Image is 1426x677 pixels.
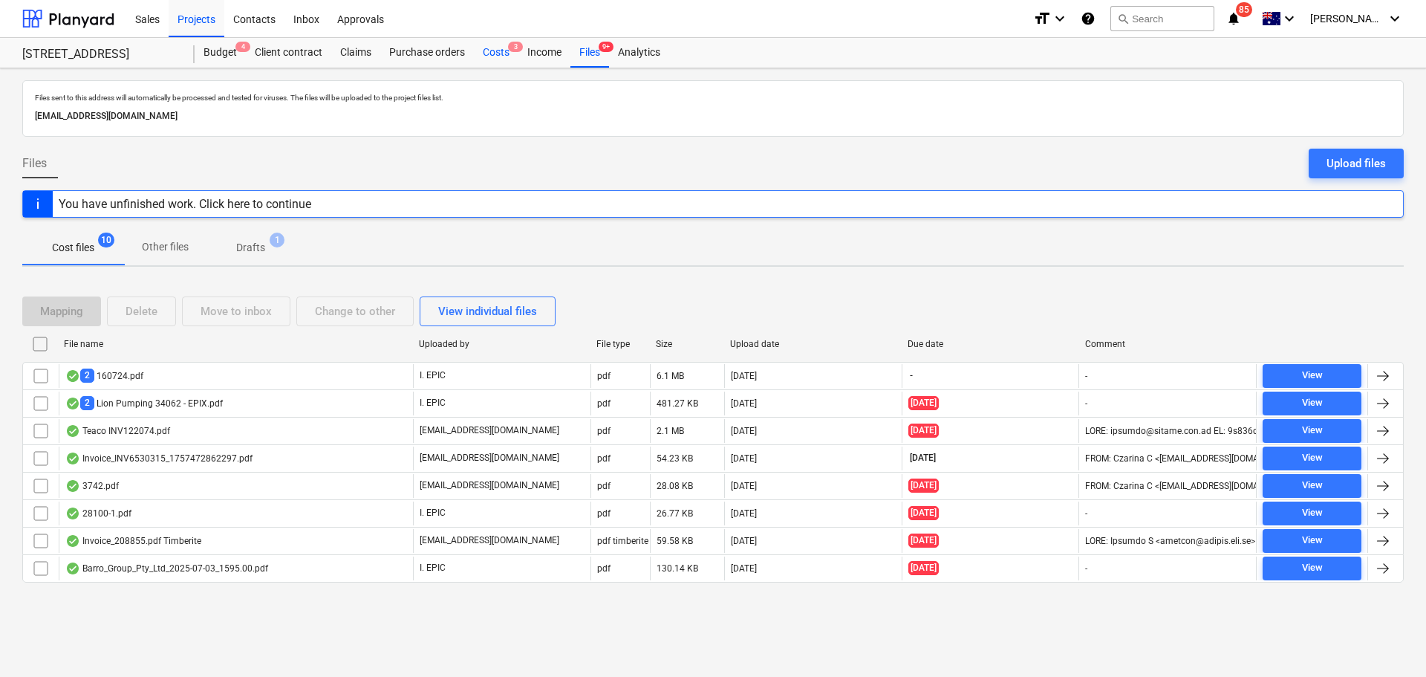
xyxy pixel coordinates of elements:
p: I. EPIC [420,507,446,519]
span: [PERSON_NAME] [1310,13,1384,25]
div: 54.23 KB [657,453,693,464]
p: I. EPIC [420,562,446,574]
div: You have unfinished work. Click here to continue [59,197,311,211]
div: [DATE] [731,508,757,519]
div: 59.58 KB [657,536,693,546]
i: notifications [1226,10,1241,27]
div: View [1302,422,1323,439]
span: [DATE] [908,424,939,438]
div: [DATE] [731,481,757,491]
span: - [908,369,914,382]
button: Upload files [1309,149,1404,178]
span: Files [22,155,47,172]
div: OCR finished [65,453,80,464]
div: pdf [597,453,611,464]
span: 9+ [599,42,613,52]
span: 2 [80,396,94,410]
span: [DATE] [908,561,939,575]
div: Teaco INV122074.pdf [65,425,170,437]
span: 3 [508,42,523,52]
span: 10 [98,233,114,247]
div: [DATE] [731,398,757,409]
div: 28.08 KB [657,481,693,491]
a: Income [518,38,570,68]
div: [DATE] [731,426,757,436]
i: keyboard_arrow_down [1386,10,1404,27]
div: - [1085,563,1087,574]
a: Budget4 [195,38,246,68]
div: - [1085,371,1087,381]
div: 481.27 KB [657,398,698,409]
div: 2.1 MB [657,426,684,436]
button: View [1263,557,1361,580]
span: 4 [235,42,250,52]
a: Costs3 [474,38,518,68]
span: [DATE] [908,506,939,520]
p: I. EPIC [420,397,446,409]
a: Client contract [246,38,331,68]
div: pdf timberite [597,536,648,546]
i: format_size [1033,10,1051,27]
p: [EMAIL_ADDRESS][DOMAIN_NAME] [35,108,1391,124]
div: OCR finished [65,563,80,574]
div: pdf [597,398,611,409]
div: File name [64,339,407,349]
div: - [1085,508,1087,519]
button: Search [1110,6,1214,31]
div: Files [570,38,609,68]
button: View [1263,392,1361,415]
div: OCR finished [65,508,80,519]
button: View [1263,529,1361,553]
div: Invoice_208855.pdf Timberite [65,535,201,547]
p: [EMAIL_ADDRESS][DOMAIN_NAME] [420,479,559,492]
span: 1 [270,233,284,247]
div: OCR finished [65,398,80,409]
div: Claims [331,38,380,68]
div: Comment [1085,339,1251,349]
div: View [1302,367,1323,384]
div: Upload date [730,339,896,349]
span: [DATE] [908,479,939,493]
div: OCR finished [65,425,80,437]
div: View [1302,395,1323,412]
div: [DATE] [731,536,757,546]
div: [DATE] [731,563,757,574]
div: Uploaded by [419,339,585,349]
div: Invoice_INV6530315_1757472862297.pdf [65,453,253,464]
button: View individual files [420,297,556,326]
div: 160724.pdf [65,369,143,383]
a: Analytics [609,38,669,68]
div: pdf [597,508,611,519]
div: - [1085,398,1087,409]
iframe: Chat Widget [1352,606,1426,677]
p: Cost files [52,240,94,256]
div: pdf [597,371,611,381]
div: View [1302,505,1323,522]
i: Knowledge base [1081,10,1095,27]
a: Purchase orders [380,38,474,68]
span: 85 [1236,2,1252,17]
button: View [1263,502,1361,525]
p: I. EPIC [420,369,446,382]
div: pdf [597,563,611,574]
div: 28100-1.pdf [65,508,131,519]
div: [DATE] [731,371,757,381]
div: Upload files [1326,154,1386,173]
div: Barro_Group_Pty_Ltd_2025-07-03_1595.00.pdf [65,563,268,574]
p: Other files [142,239,189,255]
button: View [1263,364,1361,388]
div: [DATE] [731,453,757,464]
div: View [1302,532,1323,549]
span: [DATE] [908,534,939,548]
div: [STREET_ADDRESS] [22,47,177,62]
div: 130.14 KB [657,563,698,574]
p: Drafts [236,240,265,256]
div: Lion Pumping 34062 - EPIX.pdf [65,396,223,410]
div: View [1302,477,1323,494]
p: [EMAIL_ADDRESS][DOMAIN_NAME] [420,424,559,437]
i: keyboard_arrow_down [1051,10,1069,27]
p: Files sent to this address will automatically be processed and tested for viruses. The files will... [35,93,1391,103]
